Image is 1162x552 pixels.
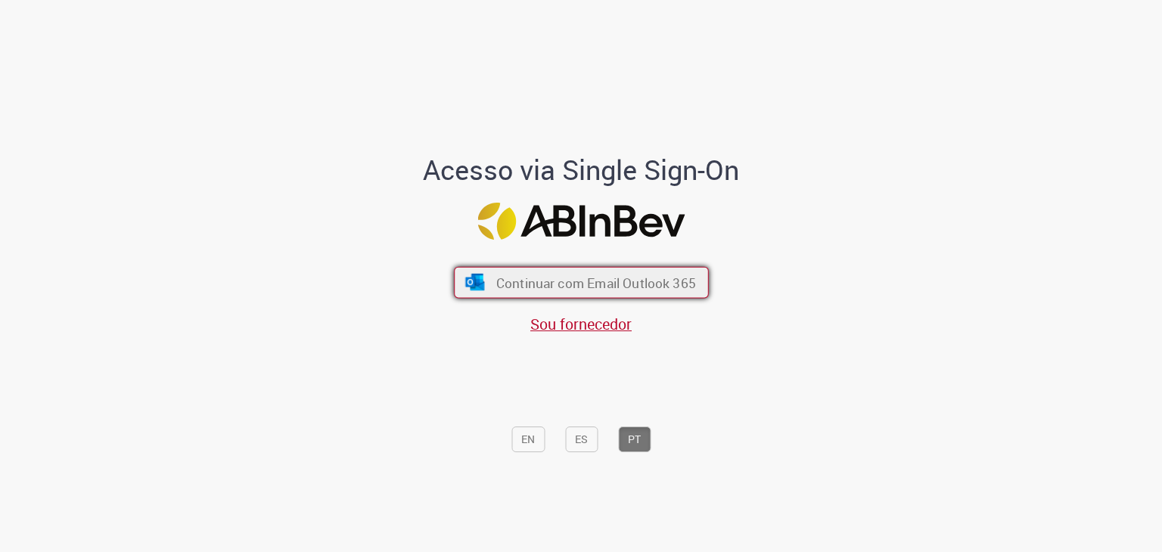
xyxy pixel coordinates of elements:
[464,274,486,290] img: ícone Azure/Microsoft 360
[565,426,598,452] button: ES
[618,426,651,452] button: PT
[511,426,545,452] button: EN
[530,314,632,334] a: Sou fornecedor
[454,267,709,299] button: ícone Azure/Microsoft 360 Continuar com Email Outlook 365
[477,203,685,240] img: Logo ABInBev
[496,274,695,291] span: Continuar com Email Outlook 365
[371,155,791,185] h1: Acesso via Single Sign-On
